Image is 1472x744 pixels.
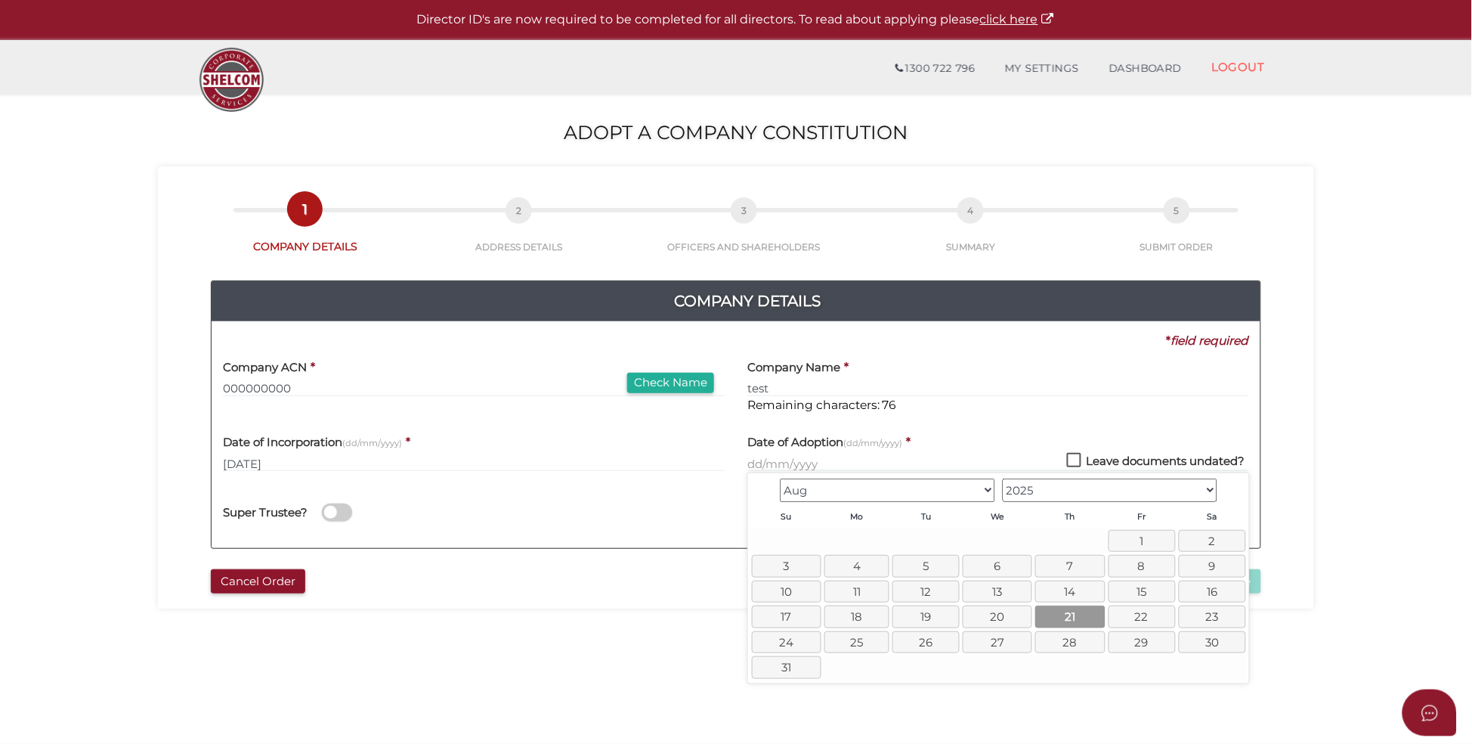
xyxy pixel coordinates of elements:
a: 30 [1179,631,1246,653]
a: 7 [1035,555,1105,577]
a: 27 [963,631,1032,653]
a: 1 [1109,530,1176,552]
a: MY SETTINGS [990,54,1094,84]
small: (dd/mm/yyyy) [342,438,402,448]
a: 26 [892,631,960,653]
span: Sunday [781,512,792,522]
input: dd/mm/yyyy [223,455,725,472]
h4: Date of Adoption [747,436,903,449]
span: 5 [1164,197,1190,224]
span: Friday [1138,512,1146,522]
a: 20 [963,606,1032,628]
h4: Super Trustee? [223,507,308,519]
span: 4 [957,197,984,224]
input: dd/mm/yyyy [747,455,1249,472]
p: Director ID's are now required to be completed for all directors. To read about applying please [38,11,1434,29]
h4: Date of Incorporation [223,436,402,449]
a: 2ADDRESS DETAILS [415,214,623,253]
a: 1COMPANY DETAILS [196,212,415,254]
a: 8 [1109,555,1176,577]
a: 10 [752,581,821,603]
img: Logo [192,40,271,119]
a: 1300 722 796 [880,54,990,84]
a: 19 [892,606,960,628]
button: Open asap [1402,690,1457,736]
a: 22 [1109,606,1176,628]
a: 4SUMMARY [864,214,1077,253]
a: 13 [963,581,1032,603]
a: Prev [752,477,776,501]
a: 6 [963,555,1032,577]
a: 2 [1179,530,1246,552]
a: 3 [752,555,821,577]
a: DASHBOARD [1094,54,1197,84]
a: LOGOUT [1196,51,1280,82]
small: (dd/mm/yyyy) [843,438,903,448]
h4: Company ACN [223,361,307,374]
a: 29 [1109,631,1176,653]
span: 3 [731,197,757,224]
a: 12 [892,581,960,603]
a: 5 [892,555,960,577]
a: 9 [1179,555,1246,577]
span: Monday [851,512,864,522]
span: 2 [506,197,532,224]
h4: Leave documents undated? [1087,455,1245,468]
a: 31 [752,656,821,678]
span: Tuesday [921,512,931,522]
a: 17 [752,606,821,628]
span: 1 [292,196,318,222]
a: 15 [1109,581,1176,603]
a: 14 [1035,581,1105,603]
a: 21 [1035,606,1105,628]
i: field required [1171,333,1249,348]
a: 23 [1179,606,1246,628]
a: 4 [824,555,889,577]
a: 5SUBMIT ORDER [1077,214,1276,253]
h4: Company Name [747,361,840,374]
a: 18 [824,606,889,628]
a: Next [1221,477,1245,501]
a: click here [980,12,1056,26]
span: Thursday [1065,512,1075,522]
button: Cancel Order [211,569,305,594]
h4: Company Details [223,289,1272,313]
a: 11 [824,581,889,603]
span: Wednesday [991,512,1004,522]
a: 3OFFICERS AND SHAREHOLDERS [623,214,865,253]
a: 24 [752,631,821,653]
a: 28 [1035,631,1105,653]
span: Saturday [1208,512,1217,522]
a: 16 [1179,581,1246,603]
a: 25 [824,631,889,653]
span: Remaining characters: 76 [747,398,897,412]
button: Check Name [627,373,714,393]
